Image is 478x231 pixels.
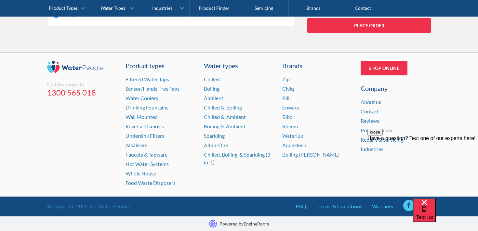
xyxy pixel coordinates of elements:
a: Filtered Water Taps [126,76,169,82]
a: Repairs & Servicing [361,136,403,143]
a: Shop Online [361,61,407,75]
a: Drinking Fountains [126,104,168,110]
div: Product Types [49,5,78,11]
a: About us [361,99,381,105]
a: Alkalisers [126,142,147,148]
a: Enware [282,104,299,110]
a: Waterlux [282,133,303,139]
a: Food Waste Disposers [126,180,176,186]
a: 1300 565 018 [47,88,117,97]
a: Boiling [PERSON_NAME] [282,151,339,158]
a: Place Order [307,18,431,33]
a: Chilled, Boiling & Sparkling (3-in-1) [204,151,272,165]
a: Rheem [282,123,298,129]
a: Sensor/Hands Free Taps [126,85,179,92]
a: Wall Mounted [126,114,158,120]
div: Industries [152,5,172,11]
a: Zip [282,76,290,82]
div: Brands [282,61,352,71]
a: FAQs [296,202,309,210]
a: All-in-One [204,142,228,148]
a: Sparkling [204,133,225,139]
a: Hot Water Systems [126,161,169,167]
a: EngineRoom [244,221,269,226]
iframe: podium webchat widget prompt [367,129,478,207]
a: Product finder [361,127,393,133]
div: © Copyright 2025 The Water People. [47,202,130,210]
a: Boiling [204,85,219,92]
a: Contact [361,108,379,114]
iframe: podium webchat widget bubble [413,199,478,231]
a: Chilled & Boiling [204,104,242,110]
a: Faucets & Tapware [126,151,167,158]
a: Chilled & Ambient [204,114,246,120]
a: Product types [126,61,196,71]
a: Undersink Filters [126,133,164,139]
a: Terms & Conditions [318,202,362,210]
a: Chilled [204,76,220,82]
a: Billi [282,95,291,101]
div: Call the experts [47,81,117,88]
a: Ambient [204,95,223,101]
a: Whole House [126,170,156,176]
a: Water Coolers [126,95,158,101]
a: Boiling & Ambient [204,123,246,129]
a: Reviews [361,118,379,124]
a: Bibo [282,114,293,120]
p: Powered by [219,220,269,227]
a: Water types [204,61,274,71]
a: Industries [361,146,383,152]
div: Company [361,83,431,93]
a: Reverse Osmosis [126,123,164,129]
a: Civiq [282,85,294,92]
a: Aquakleen [282,142,306,148]
div: Water Types [100,5,125,11]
